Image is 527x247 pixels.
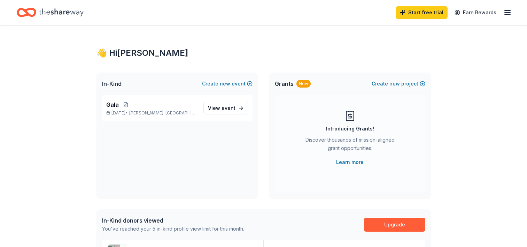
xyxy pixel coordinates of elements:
[336,158,364,166] a: Learn more
[396,6,448,19] a: Start free trial
[303,136,397,155] div: Discover thousands of mission-aligned grant opportunities.
[450,6,501,19] a: Earn Rewards
[17,4,84,21] a: Home
[202,80,253,88] button: Createnewevent
[364,218,425,232] a: Upgrade
[102,216,244,225] div: In-Kind donors viewed
[326,125,374,133] div: Introducing Grants!
[220,80,230,88] span: new
[106,110,198,116] p: [DATE] •
[102,80,122,88] span: In-Kind
[296,80,311,88] div: New
[129,110,197,116] span: [PERSON_NAME], [GEOGRAPHIC_DATA]
[372,80,425,88] button: Createnewproject
[203,102,248,114] a: View event
[208,104,235,112] span: View
[96,47,431,59] div: 👋 Hi [PERSON_NAME]
[102,225,244,233] div: You've reached your 5 in-kind profile view limit for this month.
[222,105,235,111] span: event
[389,80,400,88] span: new
[106,100,119,109] span: Gala
[275,80,294,88] span: Grants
